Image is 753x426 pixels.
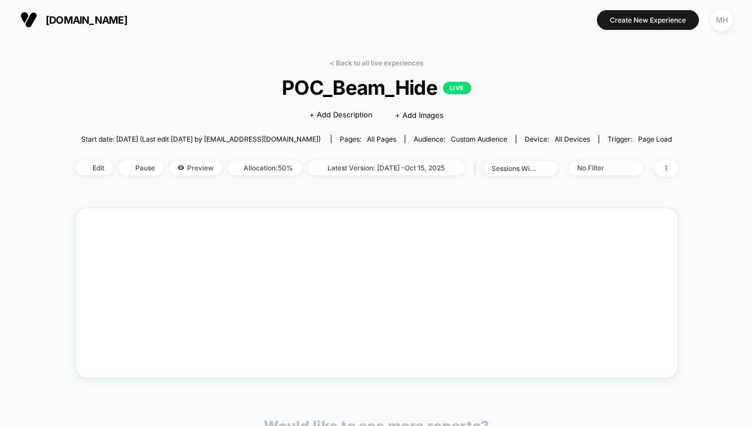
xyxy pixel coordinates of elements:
[46,14,127,26] span: [DOMAIN_NAME]
[516,135,599,143] span: Device:
[309,109,373,121] span: + Add Description
[105,76,648,99] span: POC_Beam_Hide
[491,164,537,173] div: sessions with impression
[118,160,163,175] span: Pause
[443,82,471,94] p: LIVE
[414,135,507,143] div: Audience:
[597,10,699,30] button: Create New Experience
[367,135,396,143] span: all pages
[608,135,672,143] div: Trigger:
[471,160,483,177] span: |
[169,160,222,175] span: Preview
[451,135,507,143] span: Custom Audience
[228,160,302,175] span: Allocation: 50%
[20,11,37,28] img: Visually logo
[638,135,672,143] span: Page Load
[711,9,733,31] div: MH
[17,11,131,29] button: [DOMAIN_NAME]
[340,135,396,143] div: Pages:
[307,160,466,175] span: Latest Version: [DATE] - Oct 15, 2025
[707,8,736,32] button: MH
[76,160,113,175] span: Edit
[330,59,423,67] a: < Back to all live experiences
[81,135,321,143] span: Start date: [DATE] (Last edit [DATE] by [EMAIL_ADDRESS][DOMAIN_NAME])
[555,135,590,143] span: all devices
[395,111,444,120] span: + Add Images
[577,164,622,172] div: No Filter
